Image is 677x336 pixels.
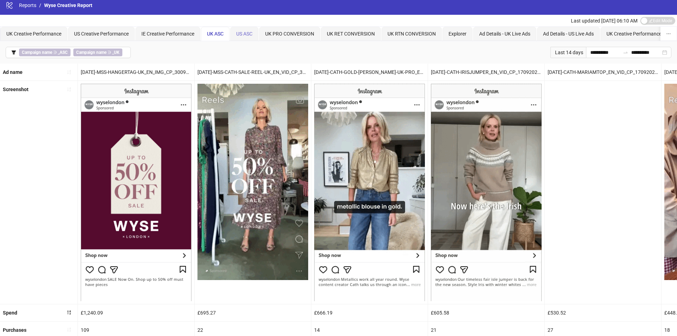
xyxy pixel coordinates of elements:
span: Ad Details - UK Live Ads [479,31,530,37]
span: UK RET CONVERSION [327,31,375,37]
span: US Creative Performance [74,31,129,37]
span: to [623,50,628,55]
div: [DATE]-MSS-CATH-SALE-REEL-UK_EN_VID_CP_30092025_F_CC_SC7_USP1_SALE [195,64,311,81]
div: [DATE]-CATH-GOLD-[PERSON_NAME]-UK-PRO_EN_VID_CP_12092025_F_CC_SC1_None_NEWSEASON [311,64,428,81]
b: Campaign name [22,50,52,55]
span: sort-ascending [67,87,72,92]
div: £695.27 [195,304,311,321]
b: Campaign name [76,50,106,55]
img: Screenshot 120232125152970055 [314,84,425,301]
div: [DATE]-CATH-MARIAMTOP_EN_VID_CP_17092025_F_CC_SC13_USP9_NEWSEASON [545,64,661,81]
button: Campaign name ∋ _ASCCampaign name ∋ _UK [6,47,131,58]
div: £530.52 [545,304,661,321]
span: UK Creative Performance [6,31,61,37]
span: Wyse Creative Report [44,2,92,8]
span: ellipsis [666,31,671,36]
div: [DATE]-MSS-HANGERTAG-UK_EN_IMG_CP_30092025_F_CC_SC5_USP1_SALE [78,64,194,81]
span: Explorer [449,31,466,37]
span: sort-descending [67,310,72,315]
span: sort-ascending [67,327,72,332]
button: ellipsis [660,27,677,41]
b: Ad name [3,69,23,75]
span: US ASC [236,31,252,37]
b: Purchases [3,327,26,333]
b: _UK [112,50,120,55]
div: [DATE]-CATH-IRISJUMPER_EN_VID_CP_17092025_F_CC_SC13_USP9_NEWSEASON [428,64,544,81]
div: £1,240.09 [78,304,194,321]
img: Screenshot 120232607628470055 [431,84,542,301]
span: Last updated [DATE] 06:10 AM [571,18,638,24]
span: IE Creative Performance [141,31,194,37]
span: swap-right [623,50,628,55]
span: sort-ascending [67,70,72,75]
span: ∋ [19,49,71,56]
li: / [39,1,41,9]
b: Spend [3,310,17,316]
img: Screenshot 120233120626250055 [197,84,308,280]
img: Screenshot 120233119412680055 [81,84,191,301]
a: Reports [18,1,38,9]
span: Ad Details - US Live Ads [543,31,594,37]
div: Last 14 days [550,47,586,58]
span: UK ASC [207,31,224,37]
span: UK PRO CONVERSION [265,31,314,37]
span: filter [11,50,16,55]
b: Screenshot [3,87,29,92]
b: _ASC [58,50,68,55]
span: ∋ [73,49,122,56]
div: £666.19 [311,304,428,321]
div: £605.58 [428,304,544,321]
span: UK RTN CONVERSION [388,31,436,37]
